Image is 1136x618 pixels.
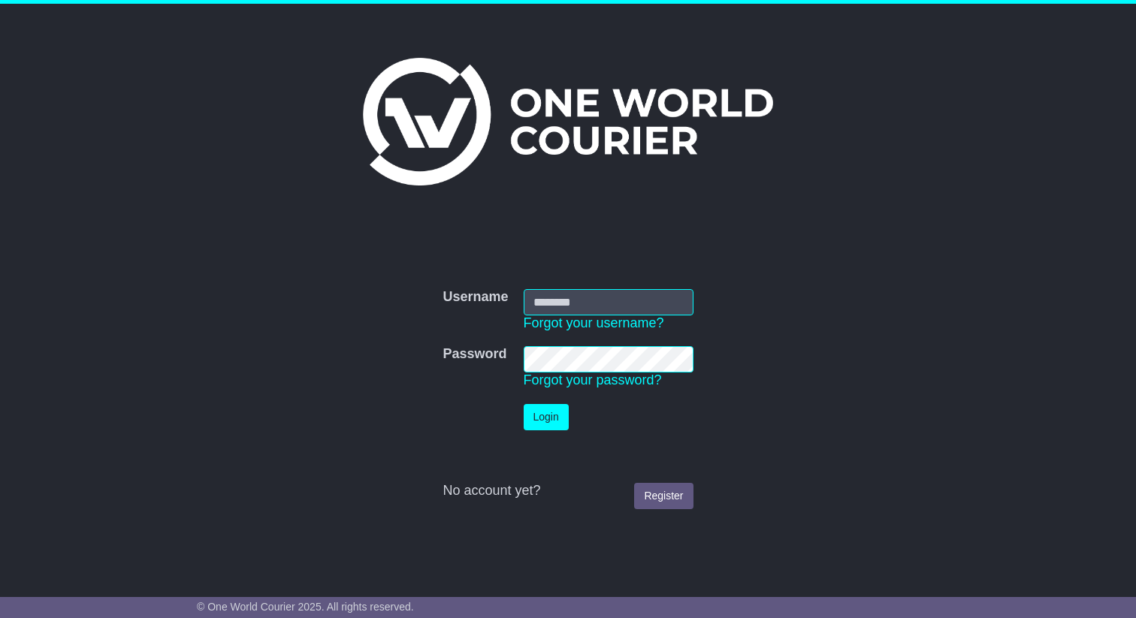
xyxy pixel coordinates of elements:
[363,58,773,185] img: One World
[524,315,664,330] a: Forgot your username?
[443,346,506,363] label: Password
[443,289,508,306] label: Username
[443,483,693,499] div: No account yet?
[197,601,414,613] span: © One World Courier 2025. All rights reserved.
[634,483,693,509] a: Register
[524,372,662,387] a: Forgot your password?
[524,404,569,430] button: Login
